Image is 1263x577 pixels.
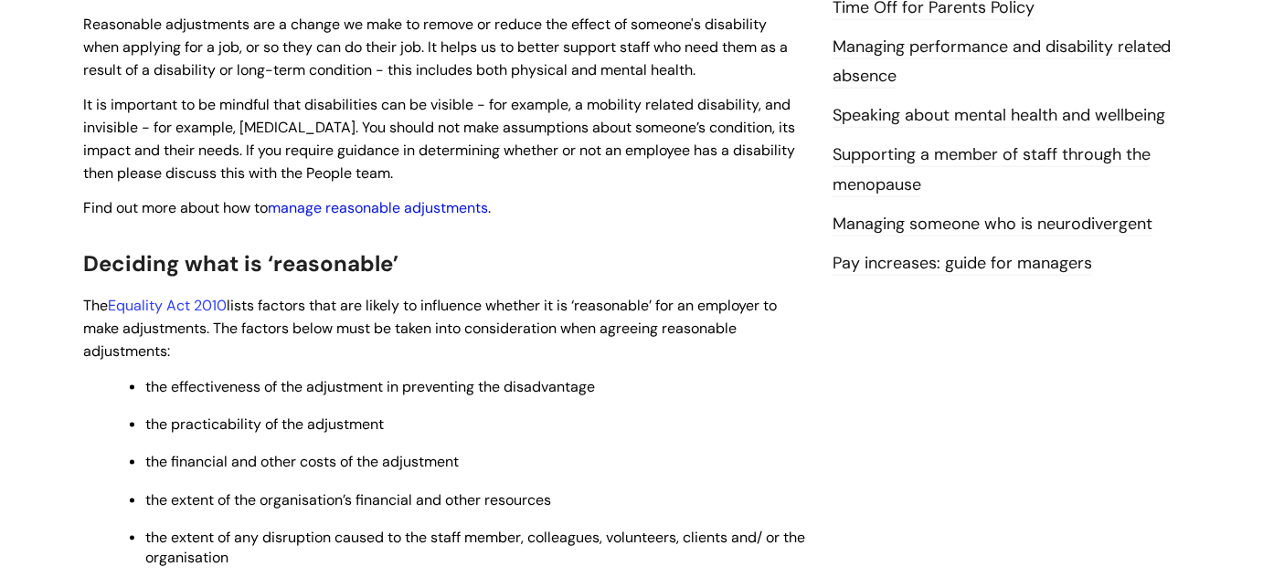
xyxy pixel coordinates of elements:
[83,249,398,278] span: Deciding what is ‘reasonable’
[145,528,805,567] span: the extent of any disruption caused to the staff member, colleagues, volunteers, clients and/ or ...
[145,377,595,396] span: the effectiveness of the adjustment in preventing the disadvantage
[268,198,488,217] a: manage reasonable adjustments
[83,198,491,217] span: Find out more about how to .
[108,296,227,315] a: Equality Act 2010
[833,252,1092,276] a: Pay increases: guide for managers
[833,213,1152,236] a: Managing someone who is neurodivergent
[145,452,459,471] span: the financial and other costs of the adjustment
[145,414,384,434] span: the practicability of the adjustment
[833,104,1165,128] a: Speaking about mental health and wellbeing
[833,143,1151,196] a: Supporting a member of staff through the menopause
[145,490,551,509] span: the extent of the organisation’s financial and other resources
[83,15,788,79] span: Reasonable adjustments are a change we make to remove or reduce the effect of someone's disabilit...
[833,36,1172,89] a: Managing performance and disability related absence
[83,95,795,182] span: It is important to be mindful that disabilities can be visible - for example, a mobility related ...
[83,296,777,361] span: The lists factors that are likely to influence whether it is ‘reasonable’ for an employer to make...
